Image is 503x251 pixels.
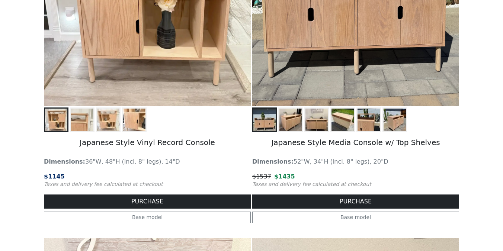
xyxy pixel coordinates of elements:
h5: Japanese Style Vinyl Record Console [44,132,251,154]
a: Base model [252,212,459,223]
p: 52"W, 34"H (incl. 8" legs), 20"D [252,157,459,166]
a: Base model [44,212,251,223]
img: Japanese Style Vinyl Record Console Front View [45,109,67,131]
img: Media Console /w Top Shelf - Cutoff Side View [384,109,406,131]
strong: Dimensions: [252,158,294,165]
img: Japanese Style Vinyl Record Console Signature Round Corners [71,109,93,131]
img: Media Console /w Top Shelf - Inside & Outside Round Corners [358,109,380,131]
s: $ 1537 [252,173,271,180]
button: PURCHASE [252,194,459,209]
button: PURCHASE [44,194,251,209]
img: Japanese Style Vinyl Record Console Bottom Door [123,109,145,131]
img: Media Console /w Top Shelf - Blank Face Front View [305,109,328,131]
img: Media Console /w Top Shelf - Front [253,109,276,131]
h5: Japanese Style Media Console w/ Top Shelves [252,132,459,154]
strong: Dimensions: [44,158,85,165]
img: Media Console /w Top Shelf - Backpanel [331,109,354,131]
span: $ 1145 [44,173,65,180]
img: Media Console /w Top Shelf - Blank Face Right View [279,109,302,131]
p: 36"W, 48"H (incl. 8" legs), 14"D [44,157,251,166]
small: Taxes and delivery fee calculated at checkout [252,181,371,187]
small: Taxes and delivery fee calculated at checkout [44,181,163,187]
img: Japanese Style Vinyl Record Console Landscape View [97,109,119,131]
span: $ 1435 [274,173,295,180]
